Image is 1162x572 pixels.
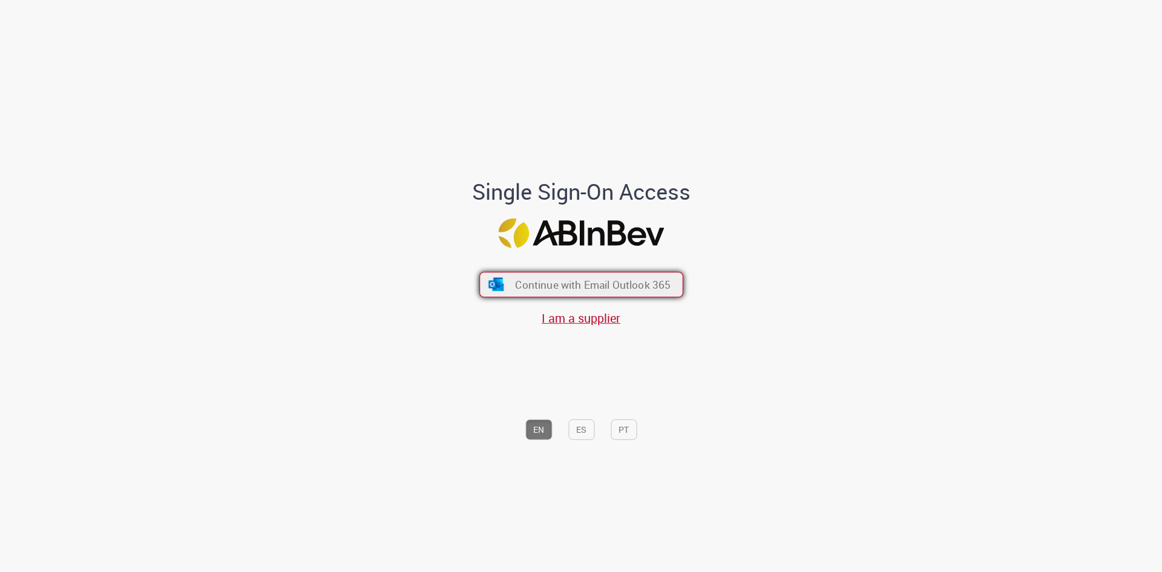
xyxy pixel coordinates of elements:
[479,272,683,297] button: ícone Azure/Microsoft 360 Continue with Email Outlook 365
[611,419,637,440] button: PT
[413,180,749,204] h1: Single Sign-On Access
[525,419,552,440] button: EN
[542,310,620,326] a: I am a supplier
[487,278,505,291] img: ícone Azure/Microsoft 360
[568,419,594,440] button: ES
[515,278,671,292] span: Continue with Email Outlook 365
[498,219,664,248] img: Logo ABInBev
